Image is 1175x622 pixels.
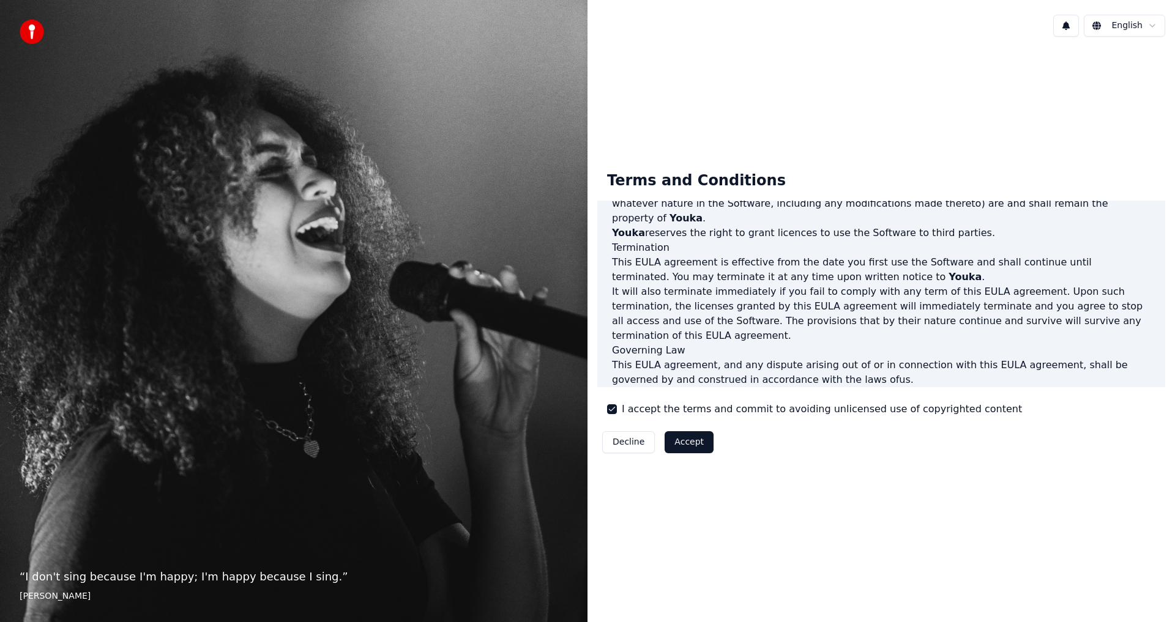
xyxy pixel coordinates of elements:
img: youka [20,20,44,44]
span: Youka [949,271,982,283]
p: It will also terminate immediately if you fail to comply with any term of this EULA agreement. Up... [612,284,1151,343]
div: Terms and Conditions [597,161,796,201]
button: Accept [665,431,714,453]
span: Youka [670,212,703,224]
label: I accept the terms and commit to avoiding unlicensed use of copyrighted content [622,402,1022,417]
p: “ I don't sing because I'm happy; I'm happy because I sing. ” [20,568,568,585]
h3: Termination [612,240,1151,255]
span: Youka [612,227,645,239]
p: This EULA agreement is effective from the date you first use the Software and shall continue unti... [612,255,1151,284]
p: reserves the right to grant licences to use the Software to third parties. [612,226,1151,240]
button: Decline [602,431,655,453]
footer: [PERSON_NAME] [20,590,568,602]
span: us [899,374,910,385]
h3: Governing Law [612,343,1151,358]
p: This EULA agreement, and any dispute arising out of or in connection with this EULA agreement, sh... [612,358,1151,387]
